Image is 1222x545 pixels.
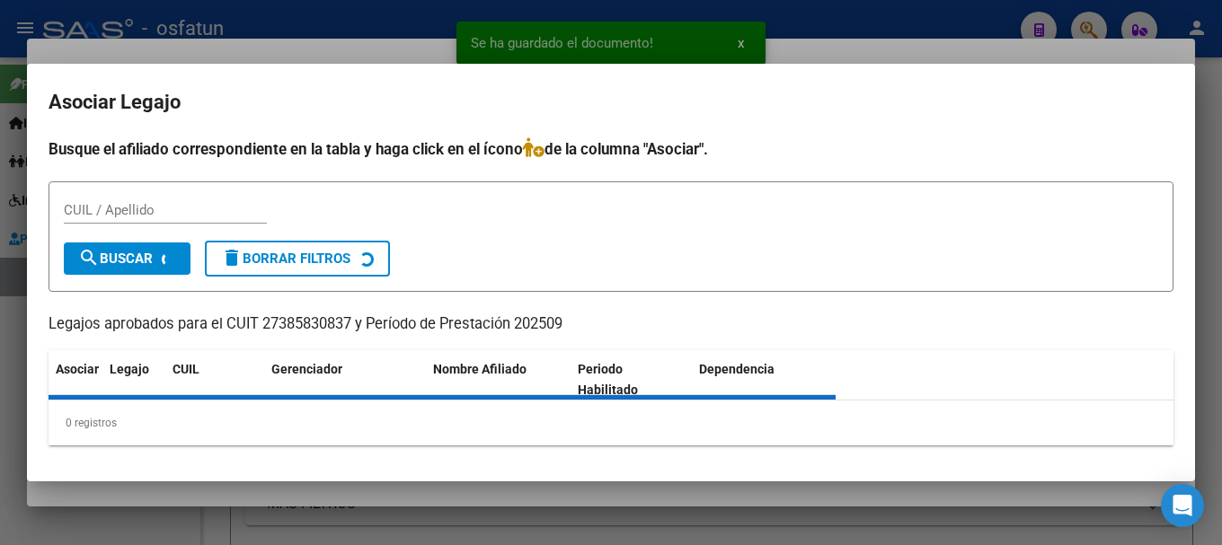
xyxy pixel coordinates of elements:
span: Legajo [110,362,149,376]
span: Nombre Afiliado [433,362,527,376]
div: 0 registros [49,400,1173,445]
span: Asociar [56,362,99,376]
mat-icon: search [78,247,100,268]
span: Gerenciador [271,362,342,376]
datatable-header-cell: Gerenciador [264,350,426,409]
button: Buscar [64,242,190,275]
h2: Asociar Legajo [49,85,1173,119]
datatable-header-cell: Dependencia [692,350,837,409]
datatable-header-cell: Asociar [49,350,102,409]
span: Buscar [78,251,153,267]
span: Dependencia [699,362,775,376]
span: Periodo Habilitado [578,362,638,397]
p: Legajos aprobados para el CUIT 27385830837 y Período de Prestación 202509 [49,313,1173,336]
span: CUIL [173,362,199,376]
datatable-header-cell: CUIL [165,350,264,409]
h4: Busque el afiliado correspondiente en la tabla y haga click en el ícono de la columna "Asociar". [49,137,1173,161]
datatable-header-cell: Nombre Afiliado [426,350,571,409]
button: Borrar Filtros [205,241,390,277]
datatable-header-cell: Periodo Habilitado [571,350,692,409]
mat-icon: delete [221,247,243,268]
datatable-header-cell: Legajo [102,350,165,409]
span: Borrar Filtros [221,251,350,267]
div: Open Intercom Messenger [1161,484,1204,527]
